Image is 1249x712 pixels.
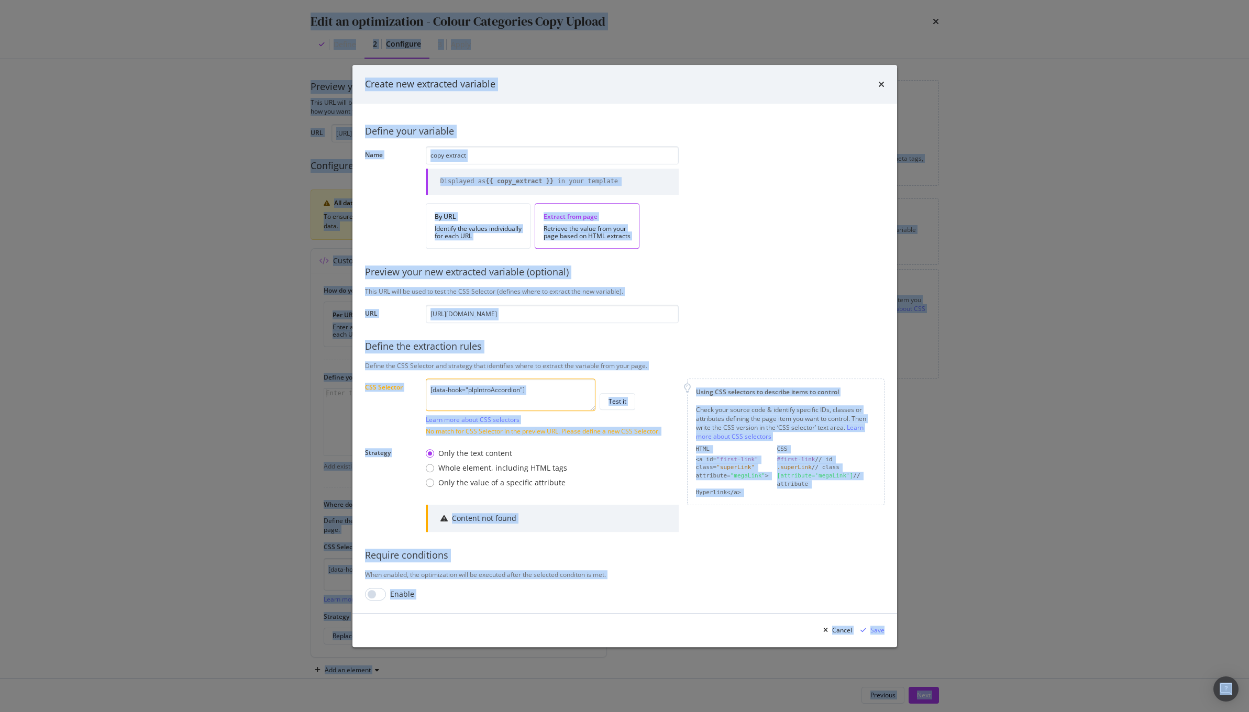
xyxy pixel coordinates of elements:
button: Save [856,622,885,639]
div: Whole element, including HTML tags [426,463,567,473]
div: Identify the values individually for each URL [435,225,522,240]
div: When enabled, the optimization will be executed after the selected conditon is met. [365,571,885,580]
div: Define the extraction rules [365,340,885,353]
div: Only the value of a specific attribute [426,477,567,488]
div: Test it [609,397,626,406]
div: // attribute [777,472,876,488]
div: Only the value of a specific attribute [438,477,566,488]
div: #first-link [777,456,815,463]
div: HTML [696,445,769,453]
div: Hyperlink</a> [696,488,769,497]
div: No match for CSS Selector in the preview URL. Please define a new CSS Selector. [426,427,679,436]
div: times [878,77,885,91]
div: Whole element, including HTML tags [438,463,567,473]
div: attribute= > [696,472,769,488]
label: Strategy [365,448,417,489]
div: Require conditions [365,549,885,562]
div: Save [870,626,885,635]
div: Preview your new extracted variable (optional) [365,265,885,279]
div: Displayed as in your template [440,177,618,186]
div: // class [777,464,876,472]
div: <a id= [696,455,769,464]
div: This URL will be used to test the CSS Selector (defines where to extract the new variable). [365,287,885,296]
div: Using CSS selectors to describe items to control [696,388,876,397]
div: modal [352,65,897,647]
label: CSS Selector [365,383,417,433]
div: By URL [435,212,522,221]
div: "megaLink" [731,472,765,479]
div: "superLink" [716,464,755,471]
div: Extract from page [544,212,631,221]
div: Enable [390,589,414,599]
div: Retrieve the value from your page based on HTML extracts [544,225,631,240]
label: Name [365,151,417,192]
div: Only the text content [438,448,512,459]
textarea: [data-hook="plpIntroAccordion"] [426,379,595,411]
button: Test it [600,393,635,410]
div: "first-link" [716,456,758,463]
div: .superLink [777,464,812,471]
div: Content not found [452,513,516,524]
input: https://www.example.com [426,305,679,323]
label: URL [365,309,417,320]
b: {{ copy_extract }} [485,178,554,185]
div: CSS [777,445,876,453]
button: Cancel [819,622,852,639]
a: Learn more about CSS selectors [696,423,864,441]
div: Cancel [832,626,852,635]
div: class= [696,464,769,472]
div: [attribute='megaLink'] [777,472,854,479]
div: Define the CSS Selector and strategy that identifies where to extract the variable from your page. [365,361,885,370]
div: // id [777,455,876,464]
div: Create new extracted variable [365,77,495,91]
div: Only the text content [426,448,567,459]
div: Open Intercom Messenger [1213,676,1239,702]
div: Check your source code & identify specific IDs, classes or attributes defining the page item you ... [696,405,876,441]
div: Define your variable [365,125,885,138]
a: Learn more about CSS selectors [426,416,520,425]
